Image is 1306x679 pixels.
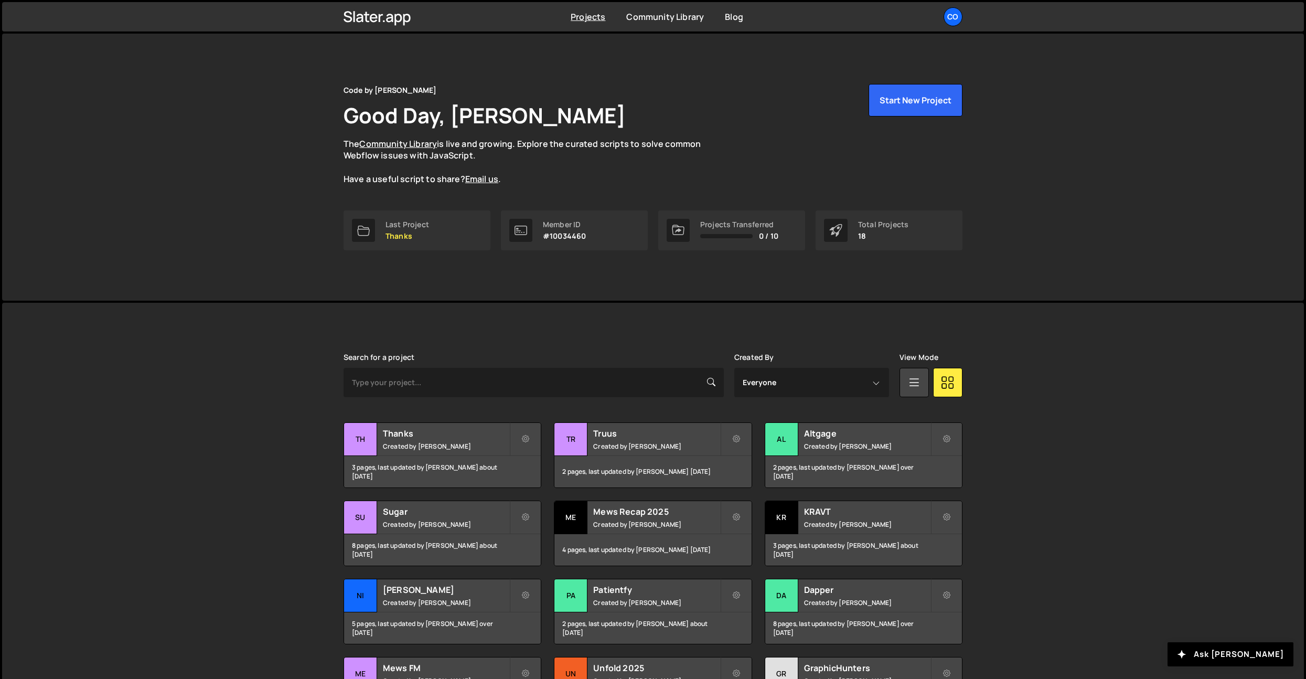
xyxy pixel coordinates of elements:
small: Created by [PERSON_NAME] [804,598,930,607]
a: Pa Patientfy Created by [PERSON_NAME] 2 pages, last updated by [PERSON_NAME] about [DATE] [554,579,752,644]
h2: Patientfy [593,584,720,596]
h2: Sugar [383,506,509,517]
div: 4 pages, last updated by [PERSON_NAME] [DATE] [554,534,751,566]
div: KR [765,501,798,534]
h2: Truus [593,428,720,439]
small: Created by [PERSON_NAME] [804,442,930,451]
label: View Mode [900,353,938,362]
p: Thanks [386,232,429,240]
a: Projects [571,11,605,23]
div: Member ID [543,220,586,229]
div: Pa [554,579,587,612]
a: Email us [465,173,498,185]
small: Created by [PERSON_NAME] [383,520,509,529]
small: Created by [PERSON_NAME] [593,442,720,451]
h1: Good Day, [PERSON_NAME] [344,101,626,130]
h2: [PERSON_NAME] [383,584,509,596]
div: Me [554,501,587,534]
h2: Mews FM [383,662,509,674]
span: 0 / 10 [759,232,778,240]
div: 2 pages, last updated by [PERSON_NAME] over [DATE] [765,456,962,487]
a: Last Project Thanks [344,210,490,250]
div: Projects Transferred [700,220,778,229]
h2: GraphicHunters [804,662,930,674]
div: Su [344,501,377,534]
div: 2 pages, last updated by [PERSON_NAME] [DATE] [554,456,751,487]
a: KR KRAVT Created by [PERSON_NAME] 3 pages, last updated by [PERSON_NAME] about [DATE] [765,501,962,566]
h2: KRAVT [804,506,930,517]
a: Tr Truus Created by [PERSON_NAME] 2 pages, last updated by [PERSON_NAME] [DATE] [554,422,752,488]
div: Th [344,423,377,456]
div: 3 pages, last updated by [PERSON_NAME] about [DATE] [765,534,962,566]
label: Created By [734,353,774,362]
div: 8 pages, last updated by [PERSON_NAME] about [DATE] [344,534,541,566]
div: Last Project [386,220,429,229]
div: 2 pages, last updated by [PERSON_NAME] about [DATE] [554,612,751,644]
h2: Unfold 2025 [593,662,720,674]
div: Tr [554,423,587,456]
small: Created by [PERSON_NAME] [383,598,509,607]
small: Created by [PERSON_NAME] [383,442,509,451]
a: Su Sugar Created by [PERSON_NAME] 8 pages, last updated by [PERSON_NAME] about [DATE] [344,501,541,566]
a: Community Library [626,11,704,23]
div: Da [765,579,798,612]
label: Search for a project [344,353,414,362]
a: Co [944,7,962,26]
div: 8 pages, last updated by [PERSON_NAME] over [DATE] [765,612,962,644]
input: Type your project... [344,368,724,397]
small: Created by [PERSON_NAME] [593,520,720,529]
a: Community Library [359,138,437,150]
p: 18 [858,232,908,240]
button: Start New Project [869,84,962,116]
button: Ask [PERSON_NAME] [1168,642,1293,666]
h2: Thanks [383,428,509,439]
a: Al Altgage Created by [PERSON_NAME] 2 pages, last updated by [PERSON_NAME] over [DATE] [765,422,962,488]
small: Created by [PERSON_NAME] [804,520,930,529]
a: Ni [PERSON_NAME] Created by [PERSON_NAME] 5 pages, last updated by [PERSON_NAME] over [DATE] [344,579,541,644]
a: Me Mews Recap 2025 Created by [PERSON_NAME] 4 pages, last updated by [PERSON_NAME] [DATE] [554,501,752,566]
a: Th Thanks Created by [PERSON_NAME] 3 pages, last updated by [PERSON_NAME] about [DATE] [344,422,541,488]
h2: Altgage [804,428,930,439]
div: Total Projects [858,220,908,229]
a: Blog [725,11,743,23]
h2: Mews Recap 2025 [593,506,720,517]
div: Code by [PERSON_NAME] [344,84,436,97]
div: 5 pages, last updated by [PERSON_NAME] over [DATE] [344,612,541,644]
p: #10034460 [543,232,586,240]
a: Da Dapper Created by [PERSON_NAME] 8 pages, last updated by [PERSON_NAME] over [DATE] [765,579,962,644]
div: 3 pages, last updated by [PERSON_NAME] about [DATE] [344,456,541,487]
div: Al [765,423,798,456]
small: Created by [PERSON_NAME] [593,598,720,607]
h2: Dapper [804,584,930,596]
div: Ni [344,579,377,612]
p: The is live and growing. Explore the curated scripts to solve common Webflow issues with JavaScri... [344,138,721,185]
